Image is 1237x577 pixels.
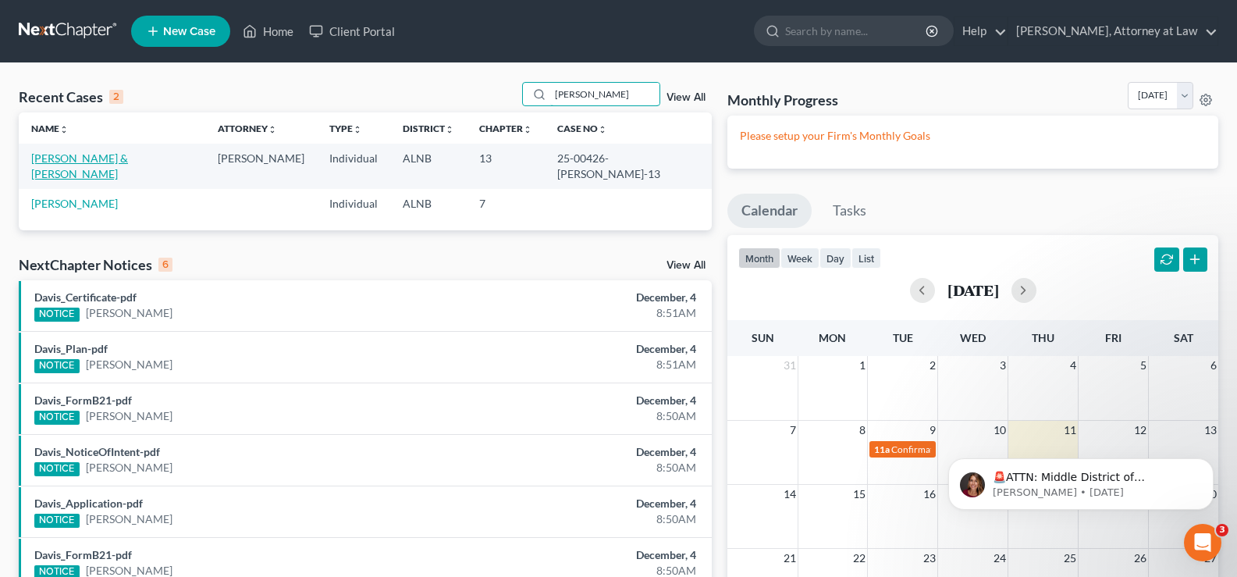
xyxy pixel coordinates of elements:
a: [PERSON_NAME] [31,197,118,210]
td: 13 [467,144,545,188]
div: 8:51AM [486,305,696,321]
a: Districtunfold_more [403,123,454,134]
a: View All [666,260,706,271]
div: NOTICE [34,308,80,322]
div: NOTICE [34,411,80,425]
span: 22 [851,549,867,568]
input: Search by name... [550,83,659,105]
div: 6 [158,258,172,272]
a: Home [235,17,301,45]
span: Confirmation Date for [PERSON_NAME] [891,443,1057,455]
div: December, 4 [486,393,696,408]
td: [PERSON_NAME] [205,144,317,188]
span: Tue [893,331,913,344]
span: Mon [819,331,846,344]
button: month [738,248,780,269]
i: unfold_more [445,125,454,134]
td: ALNB [390,189,467,218]
a: [PERSON_NAME] [86,305,172,321]
div: 8:51AM [486,357,696,372]
span: 26 [1132,549,1148,568]
span: 1 [858,356,867,375]
div: NOTICE [34,514,80,528]
span: 2 [928,356,937,375]
a: Davis_Plan-pdf [34,342,108,355]
h3: Monthly Progress [727,91,838,109]
a: [PERSON_NAME] [86,511,172,527]
iframe: Intercom live chat [1184,524,1221,561]
span: 11 [1062,421,1078,440]
span: Sat [1174,331,1193,344]
a: Davis_FormB21-pdf [34,548,132,561]
td: Individual [317,189,390,218]
td: ALNB [390,144,467,188]
button: list [851,248,881,269]
div: 8:50AM [486,460,696,475]
span: 5 [1139,356,1148,375]
span: 6 [1209,356,1218,375]
span: 25 [1062,549,1078,568]
span: 24 [992,549,1008,568]
td: 7 [467,189,545,218]
a: [PERSON_NAME] & [PERSON_NAME] [31,151,128,180]
a: Client Portal [301,17,403,45]
a: Typeunfold_more [329,123,362,134]
i: unfold_more [353,125,362,134]
span: 9 [928,421,937,440]
span: 13 [1203,421,1218,440]
div: NOTICE [34,359,80,373]
iframe: Intercom notifications message [925,426,1237,535]
span: 11a [874,443,890,455]
div: NextChapter Notices [19,255,172,274]
a: Nameunfold_more [31,123,69,134]
a: Attorneyunfold_more [218,123,277,134]
a: Davis_Certificate-pdf [34,290,137,304]
a: Tasks [819,194,880,228]
a: Chapterunfold_more [479,123,532,134]
div: December, 4 [486,444,696,460]
a: [PERSON_NAME] [86,460,172,475]
p: Please setup your Firm's Monthly Goals [740,128,1206,144]
i: unfold_more [523,125,532,134]
a: Help [954,17,1007,45]
a: Davis_NoticeOfIntent-pdf [34,445,160,458]
div: 2 [109,90,123,104]
a: View All [666,92,706,103]
span: 23 [922,549,937,568]
div: 8:50AM [486,511,696,527]
span: 3 [1216,524,1228,536]
a: [PERSON_NAME], Attorney at Law [1008,17,1217,45]
a: [PERSON_NAME] [86,357,172,372]
span: New Case [163,26,215,37]
div: December, 4 [486,496,696,511]
a: Calendar [727,194,812,228]
div: December, 4 [486,341,696,357]
span: 4 [1068,356,1078,375]
span: 21 [782,549,798,568]
a: Davis_FormB21-pdf [34,394,132,407]
i: unfold_more [59,125,69,134]
h2: [DATE] [947,282,999,298]
span: 14 [782,485,798,504]
div: December, 4 [486,547,696,563]
span: 15 [851,485,867,504]
div: Recent Cases [19,87,123,106]
span: Wed [960,331,986,344]
div: 8:50AM [486,408,696,424]
span: 12 [1132,421,1148,440]
span: Sun [752,331,774,344]
button: week [780,248,819,269]
span: 16 [922,485,937,504]
button: day [819,248,851,269]
i: unfold_more [268,125,277,134]
input: Search by name... [785,16,928,45]
a: [PERSON_NAME] [86,408,172,424]
a: Case Nounfold_more [557,123,607,134]
div: December, 4 [486,290,696,305]
i: unfold_more [598,125,607,134]
span: Thu [1032,331,1054,344]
